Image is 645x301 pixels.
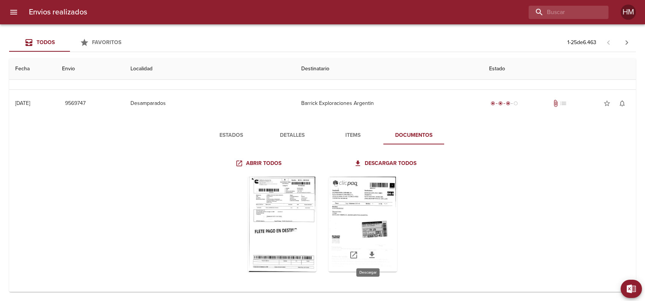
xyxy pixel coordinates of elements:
[124,58,295,80] th: Localidad
[599,38,618,46] span: Pagina anterior
[621,5,636,20] div: Abrir información de usuario
[388,131,440,140] span: Documentos
[92,39,121,46] span: Favoritos
[327,131,379,140] span: Items
[567,39,596,46] p: 1 - 25 de 6.463
[266,131,318,140] span: Detalles
[491,101,495,106] span: radio_button_checked
[237,159,281,168] span: Abrir todos
[552,100,559,107] span: Tiene documentos adjuntos
[56,58,124,80] th: Envio
[65,99,86,108] span: 9569747
[62,97,89,111] button: 9569747
[234,157,284,171] a: Abrir todos
[559,100,567,107] span: No tiene pedido asociado
[345,246,363,264] a: Abrir
[529,6,596,19] input: buscar
[248,177,316,272] div: Arir imagen
[618,100,626,107] span: notifications_none
[498,101,503,106] span: radio_button_checked
[599,96,615,111] button: Agregar a favoritos
[329,177,397,272] div: Arir imagen
[621,280,642,298] button: Exportar Excel
[37,39,55,46] span: Todos
[618,33,636,52] span: Pagina siguiente
[295,58,483,80] th: Destinatario
[513,101,518,106] span: radio_button_unchecked
[205,131,257,140] span: Estados
[621,5,636,20] div: HM
[15,100,30,106] div: [DATE]
[483,58,636,80] th: Estado
[356,159,416,168] span: Descargar todos
[489,100,519,107] div: En viaje
[124,90,295,117] td: Desamparados
[506,101,510,106] span: radio_button_checked
[9,58,56,80] th: Fecha
[201,126,444,144] div: Tabs detalle de guia
[9,33,131,52] div: Tabs Envios
[353,157,419,171] a: Descargar todos
[603,100,611,107] span: star_border
[615,96,630,111] button: Activar notificaciones
[295,90,483,117] td: Barrick Exploraciones Argentin
[29,6,87,18] h6: Envios realizados
[5,3,23,21] button: menu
